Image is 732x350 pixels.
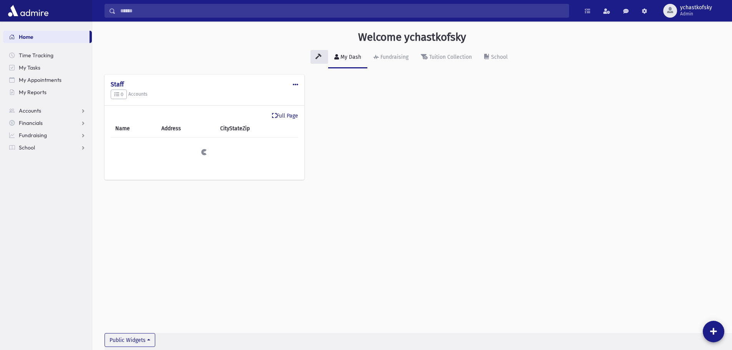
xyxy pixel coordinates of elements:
[328,47,367,68] a: My Dash
[272,112,298,120] a: Full Page
[3,49,92,61] a: Time Tracking
[490,54,508,60] div: School
[19,107,41,114] span: Accounts
[680,5,712,11] span: ychastkofsky
[3,74,92,86] a: My Appointments
[19,64,40,71] span: My Tasks
[3,61,92,74] a: My Tasks
[478,47,514,68] a: School
[19,76,61,83] span: My Appointments
[111,120,157,138] th: Name
[3,31,90,43] a: Home
[111,90,298,100] h5: Accounts
[3,105,92,117] a: Accounts
[379,54,408,60] div: Fundraising
[19,144,35,151] span: School
[339,54,361,60] div: My Dash
[111,81,298,88] h4: Staff
[19,119,43,126] span: Financials
[680,11,712,17] span: Admin
[157,120,216,138] th: Address
[358,31,466,44] h3: Welcome ychastkofsky
[3,141,92,154] a: School
[19,89,46,96] span: My Reports
[3,129,92,141] a: Fundraising
[114,91,123,97] span: 0
[3,117,92,129] a: Financials
[367,47,415,68] a: Fundraising
[19,33,33,40] span: Home
[428,54,472,60] div: Tuition Collection
[19,52,53,59] span: Time Tracking
[111,90,127,100] button: 0
[415,47,478,68] a: Tuition Collection
[216,120,298,138] th: CityStateZip
[19,132,47,139] span: Fundraising
[3,86,92,98] a: My Reports
[105,333,155,347] button: Public Widgets
[6,3,50,18] img: AdmirePro
[116,4,569,18] input: Search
